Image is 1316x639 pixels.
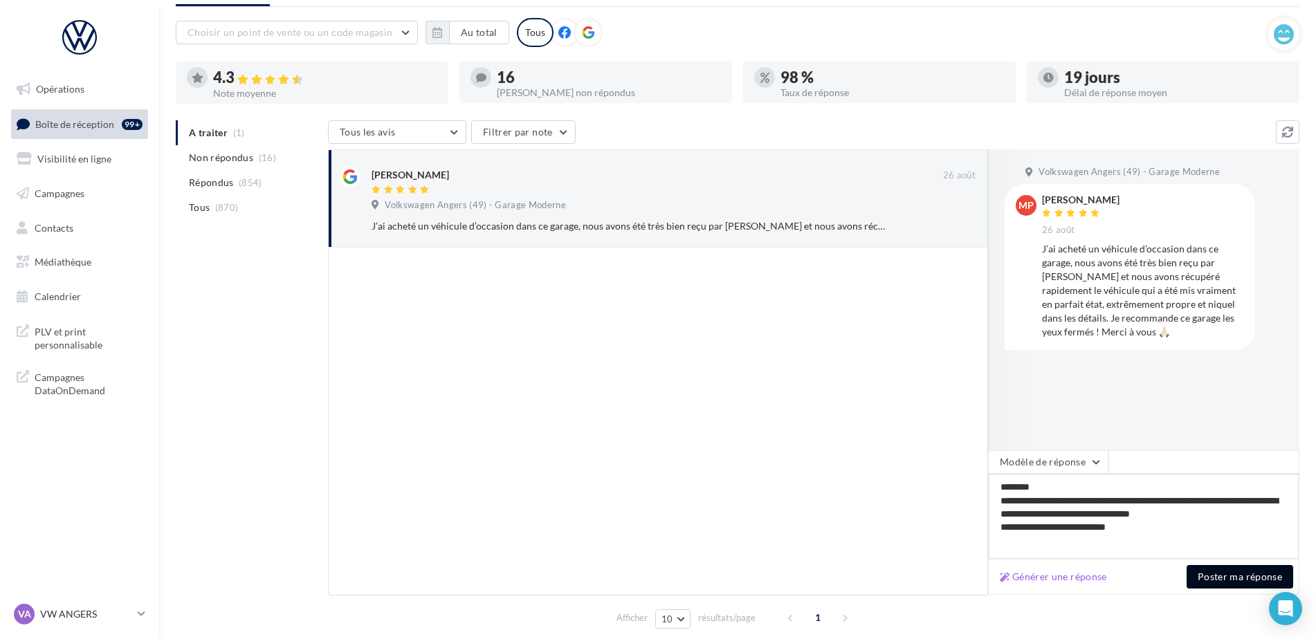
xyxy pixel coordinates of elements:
span: Calendrier [35,290,81,302]
span: 26 août [943,169,976,182]
span: Visibilité en ligne [37,153,111,165]
a: Campagnes [8,179,151,208]
div: J’ai acheté un véhicule d’occasion dans ce garage, nous avons été très bien reçu par [PERSON_NAME... [372,219,886,233]
div: Tous [517,18,554,47]
span: Opérations [36,83,84,95]
a: VA VW ANGERS [11,601,148,627]
div: Taux de réponse [780,88,1005,98]
button: Au total [449,21,509,44]
button: Au total [426,21,509,44]
span: Campagnes [35,187,84,199]
span: Répondus [189,176,234,189]
a: Campagnes DataOnDemand [8,362,151,403]
div: 16 [497,70,721,85]
span: Tous les avis [340,126,396,138]
button: Poster ma réponse [1187,565,1293,589]
span: PLV et print personnalisable [35,322,143,352]
div: 4.3 [213,70,437,86]
div: Note moyenne [213,89,437,98]
span: (854) [239,177,262,188]
span: Afficher [616,611,648,624]
span: MP [1018,198,1034,212]
button: Choisir un point de vente ou un code magasin [176,21,418,44]
span: Volkswagen Angers (49) - Garage Moderne [1039,166,1220,178]
button: Tous les avis [328,120,466,144]
span: 1 [807,606,829,629]
span: Boîte de réception [35,118,114,129]
span: VA [18,607,31,621]
span: Médiathèque [35,256,91,268]
a: Visibilité en ligne [8,145,151,174]
div: [PERSON_NAME] [1042,195,1119,205]
div: J’ai acheté un véhicule d’occasion dans ce garage, nous avons été très bien reçu par [PERSON_NAME... [1042,242,1244,339]
a: Opérations [8,75,151,104]
a: Médiathèque [8,248,151,277]
div: 99+ [122,119,143,130]
span: Choisir un point de vente ou un code magasin [188,26,392,38]
a: Contacts [8,214,151,243]
span: Tous [189,201,210,214]
p: VW ANGERS [40,607,132,621]
button: Modèle de réponse [988,450,1108,474]
div: 98 % [780,70,1005,85]
button: Générer une réponse [994,568,1113,585]
span: Non répondus [189,151,253,165]
span: (16) [259,152,276,163]
a: PLV et print personnalisable [8,317,151,358]
span: résultats/page [698,611,756,624]
div: Open Intercom Messenger [1269,592,1302,625]
div: [PERSON_NAME] [372,168,449,182]
a: Boîte de réception99+ [8,109,151,139]
button: Filtrer par note [471,120,576,144]
div: Délai de réponse moyen [1064,88,1288,98]
span: 26 août [1042,224,1075,237]
span: 10 [661,613,673,624]
div: 19 jours [1064,70,1288,85]
span: Campagnes DataOnDemand [35,368,143,398]
a: Calendrier [8,282,151,311]
span: (870) [215,202,239,213]
div: [PERSON_NAME] non répondus [497,88,721,98]
span: Contacts [35,221,73,233]
button: 10 [655,609,691,629]
span: Volkswagen Angers (49) - Garage Moderne [385,199,566,212]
